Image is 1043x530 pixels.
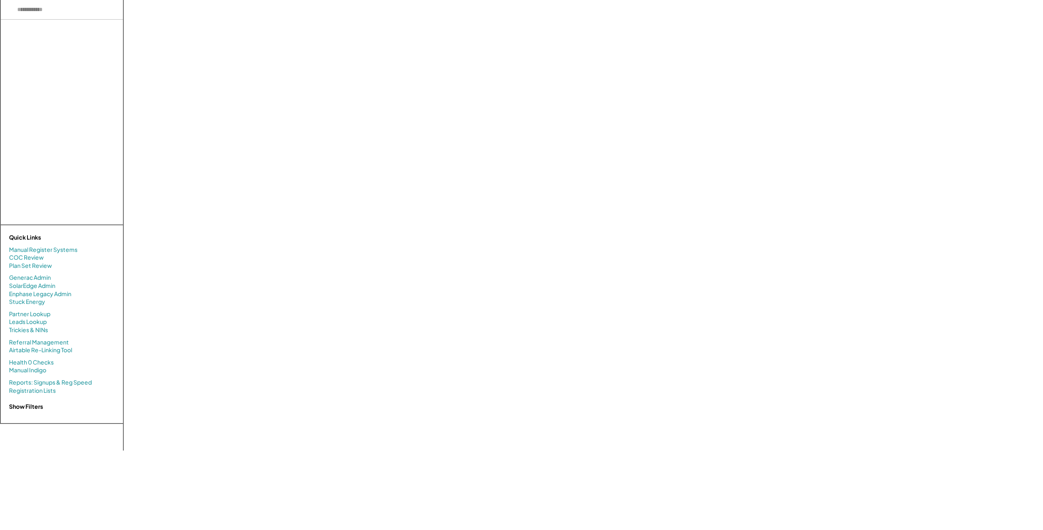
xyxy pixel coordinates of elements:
[9,378,92,387] a: Reports: Signups & Reg Speed
[9,346,72,354] a: Airtable Re-Linking Tool
[9,290,71,298] a: Enphase Legacy Admin
[9,282,55,290] a: SolarEdge Admin
[9,318,47,326] a: Leads Lookup
[9,274,51,282] a: Generac Admin
[9,310,50,318] a: Partner Lookup
[9,387,56,395] a: Registration Lists
[9,262,52,270] a: Plan Set Review
[9,358,54,367] a: Health 0 Checks
[9,233,91,242] div: Quick Links
[9,338,69,347] a: Referral Management
[9,254,44,262] a: COC Review
[9,246,77,254] a: Manual Register Systems
[9,326,48,334] a: Trickies & NINs
[9,403,43,410] strong: Show Filters
[9,298,45,306] a: Stuck Energy
[9,366,46,374] a: Manual Indigo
